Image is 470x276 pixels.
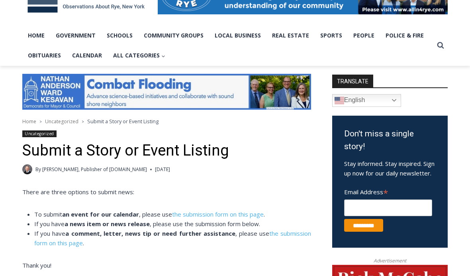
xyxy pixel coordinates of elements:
[433,38,448,53] button: View Search Form
[65,229,235,237] strong: a comment, letter, news tip or need further assistance
[344,184,432,198] label: Email Address
[335,96,344,105] img: en
[22,117,311,125] nav: Breadcrumbs
[22,164,32,174] a: Author image
[62,210,139,218] strong: an event for our calendar
[209,26,266,45] a: Local Business
[0,79,115,99] a: [PERSON_NAME] Read Sanctuary Fall Fest: [DATE]
[82,119,84,124] span: >
[89,67,91,75] div: /
[22,142,311,160] h1: Submit a Story or Event Listing
[138,26,209,45] a: Community Groups
[83,24,106,65] div: Live Music
[39,119,42,124] span: >
[266,26,315,45] a: Real Estate
[172,210,264,218] a: the submission form on this page
[93,67,96,75] div: 6
[87,118,159,125] span: Submit a Story or Event Listing
[50,26,101,45] a: Government
[22,26,433,66] nav: Primary Navigation
[332,94,401,107] a: English
[344,159,436,178] p: Stay informed. Stay inspired. Sign up now for our daily newsletter.
[101,26,138,45] a: Schools
[42,166,147,173] a: [PERSON_NAME], Publisher of [DOMAIN_NAME]
[22,118,36,125] a: Home
[366,257,414,264] span: Advertisement
[83,67,87,75] div: 4
[45,118,78,125] a: Uncategorized
[67,45,108,65] a: Calendar
[155,166,170,173] time: [DATE]
[332,75,373,87] strong: TRANSLATE
[22,260,311,270] p: Thank you!
[65,220,150,228] strong: a news item or news release
[22,26,50,45] a: Home
[34,209,311,219] li: To submit , please use .
[34,219,311,229] li: If you have , please use the submission form below.
[208,79,369,97] span: Intern @ [DOMAIN_NAME]
[22,187,311,197] p: There are three options to submit news:
[201,0,376,77] div: "We would have speakers with experience in local journalism speak to us about their experiences a...
[192,77,386,99] a: Intern @ [DOMAIN_NAME]
[22,130,57,137] a: Uncategorized
[22,45,67,65] a: Obituaries
[108,45,171,65] button: Child menu of All Categories
[35,166,41,173] span: By
[34,229,311,248] li: If you have , please use .
[380,26,429,45] a: Police & Fire
[315,26,348,45] a: Sports
[348,26,380,45] a: People
[344,128,436,153] h3: Don't miss a single story!
[6,80,102,99] h4: [PERSON_NAME] Read Sanctuary Fall Fest: [DATE]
